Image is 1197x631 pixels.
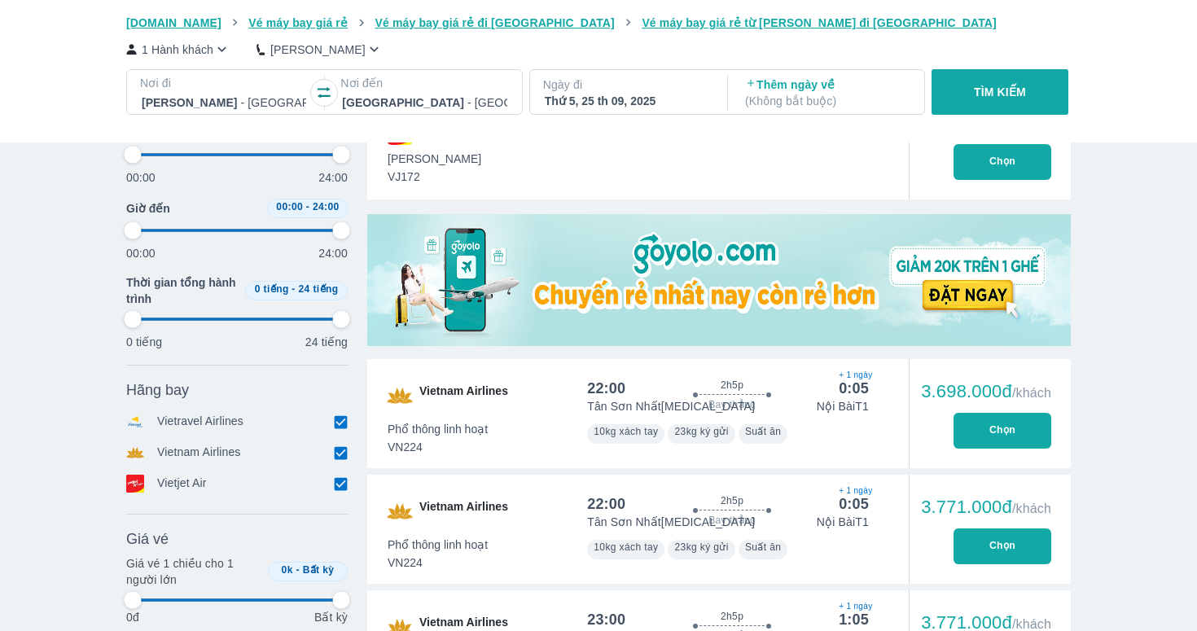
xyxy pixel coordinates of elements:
[306,201,309,213] span: -
[303,564,335,576] span: Bất kỳ
[954,413,1051,449] button: Chọn
[954,528,1051,564] button: Chọn
[839,369,869,382] span: + 1 ngày
[587,398,755,414] p: Tân Sơn Nhất [MEDICAL_DATA]
[419,498,508,524] span: Vietnam Airlines
[587,379,625,398] div: 22:00
[388,169,481,185] span: VJ172
[921,497,1051,517] div: 3.771.000đ
[292,283,295,295] span: -
[248,16,348,29] span: Vé máy bay giá rẻ
[157,444,241,462] p: Vietnam Airlines
[587,610,625,629] div: 23:00
[587,514,755,530] p: Tân Sơn Nhất [MEDICAL_DATA]
[305,334,348,350] p: 24 tiếng
[587,494,625,514] div: 22:00
[157,475,207,493] p: Vietjet Air
[387,498,413,524] img: VN
[270,42,366,58] p: [PERSON_NAME]
[157,413,243,431] p: Vietravel Airlines
[126,41,230,58] button: 1 Hành khách
[126,245,156,261] p: 00:00
[375,16,615,29] span: Vé máy bay giá rẻ đi [GEOGRAPHIC_DATA]
[313,201,340,213] span: 24:00
[745,77,910,109] p: Thêm ngày về
[745,93,910,109] p: ( Không bắt buộc )
[839,379,869,398] div: 0:05
[126,169,156,186] p: 00:00
[817,398,869,414] p: Nội Bài T1
[126,380,189,400] span: Hãng bay
[126,334,162,350] p: 0 tiếng
[594,426,658,437] span: 10kg xách tay
[126,200,170,217] span: Giờ đến
[839,484,869,497] span: + 1 ngày
[839,494,869,514] div: 0:05
[256,41,383,58] button: [PERSON_NAME]
[745,541,782,553] span: Suất ăn
[318,169,348,186] p: 24:00
[839,600,869,613] span: + 1 ngày
[594,541,658,553] span: 10kg xách tay
[126,609,139,625] p: 0đ
[642,16,997,29] span: Vé máy bay giá rẻ từ [PERSON_NAME] đi [GEOGRAPHIC_DATA]
[340,75,508,91] p: Nơi đến
[126,16,221,29] span: [DOMAIN_NAME]
[296,564,300,576] span: -
[419,383,508,409] span: Vietnam Airlines
[674,541,728,553] span: 23kg ký gửi
[276,201,303,213] span: 00:00
[388,537,488,553] span: Phổ thông linh hoạt
[839,610,869,629] div: 1:05
[299,283,339,295] span: 24 tiếng
[817,514,869,530] p: Nội Bài T1
[974,84,1026,100] p: TÌM KIẾM
[721,610,743,623] span: 2h5p
[721,379,743,392] span: 2h5p
[1012,386,1051,400] span: /khách
[126,529,169,549] span: Giá vé
[932,69,1068,115] button: TÌM KIẾM
[126,15,1071,31] nav: breadcrumb
[388,421,488,437] span: Phổ thông linh hoạt
[282,564,293,576] span: 0k
[126,555,261,588] p: Giá vé 1 chiều cho 1 người lớn
[543,77,711,93] p: Ngày đi
[388,554,488,571] span: VN224
[954,144,1051,180] button: Chọn
[367,214,1071,346] img: media-0
[721,494,743,507] span: 2h5p
[255,283,289,295] span: 0 tiếng
[140,75,308,91] p: Nơi đi
[545,93,709,109] div: Thứ 5, 25 th 09, 2025
[1012,617,1051,631] span: /khách
[1012,502,1051,515] span: /khách
[745,426,782,437] span: Suất ăn
[126,274,239,307] span: Thời gian tổng hành trình
[388,151,481,167] span: [PERSON_NAME]
[921,382,1051,401] div: 3.698.000đ
[387,383,413,409] img: VN
[674,426,728,437] span: 23kg ký gửi
[318,245,348,261] p: 24:00
[388,439,488,455] span: VN224
[142,42,213,58] p: 1 Hành khách
[314,609,348,625] p: Bất kỳ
